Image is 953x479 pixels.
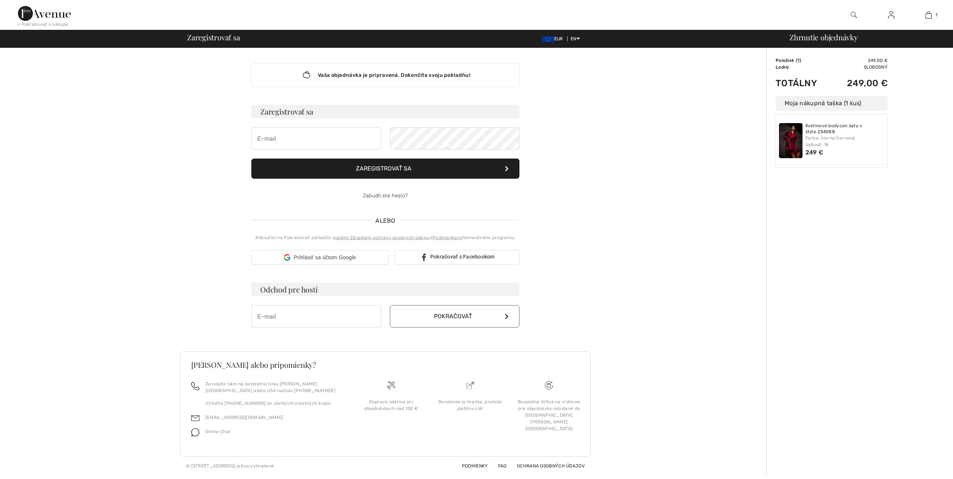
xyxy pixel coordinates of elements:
td: ) [776,57,832,64]
div: © [STREET_ADDRESS] práva vyhradené [186,463,274,469]
font: EN [571,36,577,41]
div: Moja nákupná taška (1 kus) [776,96,888,111]
span: Pokračovať s Facebookom [430,254,495,260]
td: Lodný [776,64,832,71]
p: Vytočte [PHONE_NUMBER] zo všetkých ostatných krajín [205,400,342,407]
img: E-mail [191,414,199,422]
td: Totálny [776,71,832,96]
font: Vaša objednávka je pripravená. Dokončite svoju pokladňu! [318,71,471,79]
input: E-mail [251,127,381,150]
span: EUR [542,36,566,41]
img: chat [191,428,199,436]
span: Prihlásiť sa účtom Google [294,254,356,262]
font: Zavolajte nám na bezplatnú linku [PERSON_NAME][GEOGRAPHIC_DATA] alebo USA na [205,381,335,393]
div: Zhrnutie objednávky [780,34,949,41]
button: Zaregistrovať sa [251,159,519,179]
div: Kliknutím na Pokračovať súhlasíte s a Vernostného programu. [251,234,519,241]
a: Zabudli ste heslo? [363,192,408,199]
a: Podmienky [453,463,488,469]
span: 1 [797,58,800,63]
span: Zaregistrovať sa [187,34,240,41]
span: 249 € [805,149,823,156]
input: E-mail [251,305,381,328]
span: ALEBO [372,216,399,225]
a: [EMAIL_ADDRESS][DOMAIN_NAME] [205,415,283,420]
div: Bezplatný štítok na vrátenie pre objednávky odoslané do [GEOGRAPHIC_DATA][PERSON_NAME] [GEOGRAPHI... [515,398,583,432]
span: Online Chat [205,429,231,434]
font: Položiek ( [776,58,800,63]
div: Doprava zdarma pri objednávkach nad 130 € [357,398,425,412]
a: Podmienkami [433,235,463,240]
img: Doprava zdarma pri objednávkach nad &#8364; 130 [387,381,395,389]
font: Zaregistrovať sa [356,165,412,172]
img: Euro [542,36,554,42]
font: Pokračovať [434,313,472,320]
img: Doprava zdarma pri objednávkach nad &#8364; 130 [545,381,553,389]
div: Doručenie je hračka, pretože platíme clá! [437,398,504,412]
h3: Odchod pre hostí [251,283,519,296]
div: Prihlásiť sa účtom Google [251,250,389,265]
h3: Zaregistrovať sa [251,105,519,118]
a: FAQ [489,463,507,469]
a: našimi Zásadami ochrany osobných údajov [335,235,430,240]
a: Ochrana osobných údajov [508,463,585,469]
img: zavolať [191,382,199,390]
img: Kvetinové bodycon šaty v štýle 254088 [779,123,803,158]
div: Farba: čierna/červená Veľkosť: 18 [805,135,885,148]
button: Pokračovať [390,305,519,328]
div: < Pokračovať v nákupe [18,21,68,28]
a: číslo [PHONE_NUMBER] [283,388,335,393]
h3: [PERSON_NAME] alebo pripomienky? [191,361,580,369]
img: Doručenie je hračka, pretože platíme clá! [466,381,474,389]
img: 1ère Avenue [18,6,71,21]
a: Pokračovať s Facebookom [395,250,519,265]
